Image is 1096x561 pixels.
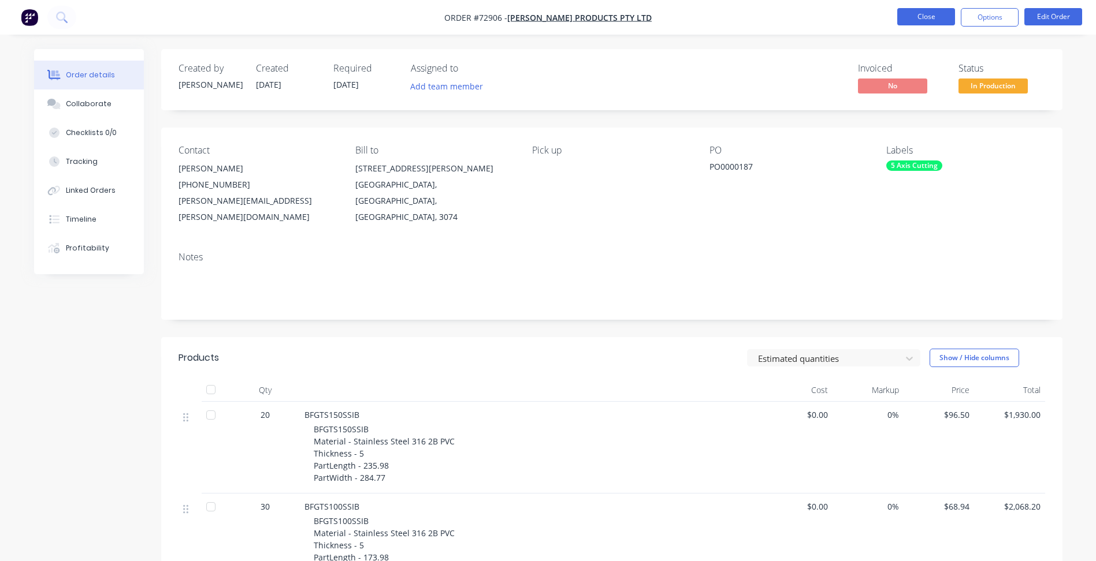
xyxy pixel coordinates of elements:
[34,234,144,263] button: Profitability
[231,379,300,402] div: Qty
[411,63,526,74] div: Assigned to
[1024,8,1082,25] button: Edit Order
[908,409,970,421] span: $96.50
[66,243,109,253] div: Profitability
[314,424,455,483] span: BFGTS150SSIB Material - Stainless Steel 316 2B PVC Thickness - 5 PartLength - 235.98 PartWidth - ...
[897,8,955,25] button: Close
[974,379,1045,402] div: Total
[532,145,690,156] div: Pick up
[886,145,1045,156] div: Labels
[304,409,359,420] span: BFGTS150SSIB
[34,61,144,89] button: Order details
[333,79,359,90] span: [DATE]
[767,500,828,513] span: $0.00
[34,89,144,118] button: Collaborate
[66,214,96,225] div: Timeline
[507,12,652,23] a: [PERSON_NAME] Products Pty Ltd
[66,128,117,138] div: Checklists 0/0
[34,147,144,176] button: Tracking
[908,500,970,513] span: $68.94
[837,409,899,421] span: 0%
[979,409,1041,421] span: $1,930.00
[179,78,242,91] div: [PERSON_NAME]
[179,63,242,74] div: Created by
[886,160,942,171] div: 5 Axis Cutting
[833,379,904,402] div: Markup
[34,205,144,234] button: Timeline
[961,8,1019,27] button: Options
[355,145,514,156] div: Bill to
[958,78,1028,93] span: In Production
[762,379,833,402] div: Cost
[21,9,38,26] img: Factory
[355,160,514,177] div: [STREET_ADDRESS][PERSON_NAME]
[66,185,116,196] div: Linked Orders
[837,500,899,513] span: 0%
[261,500,270,513] span: 30
[66,99,112,109] div: Collaborate
[958,78,1028,96] button: In Production
[444,12,507,23] span: Order #72906 -
[355,177,514,225] div: [GEOGRAPHIC_DATA], [GEOGRAPHIC_DATA], [GEOGRAPHIC_DATA], 3074
[767,409,828,421] span: $0.00
[930,349,1019,367] button: Show / Hide columns
[179,160,337,177] div: [PERSON_NAME]
[34,118,144,147] button: Checklists 0/0
[179,145,337,156] div: Contact
[411,78,489,94] button: Add team member
[904,379,975,402] div: Price
[179,160,337,225] div: [PERSON_NAME][PHONE_NUMBER][PERSON_NAME][EMAIL_ADDRESS][PERSON_NAME][DOMAIN_NAME]
[256,63,319,74] div: Created
[179,177,337,193] div: [PHONE_NUMBER]
[709,145,868,156] div: PO
[256,79,281,90] span: [DATE]
[179,193,337,225] div: [PERSON_NAME][EMAIL_ADDRESS][PERSON_NAME][DOMAIN_NAME]
[34,176,144,205] button: Linked Orders
[66,70,115,80] div: Order details
[858,63,945,74] div: Invoiced
[179,351,219,365] div: Products
[179,252,1045,263] div: Notes
[66,156,98,167] div: Tracking
[958,63,1045,74] div: Status
[261,409,270,421] span: 20
[304,501,359,512] span: BFGTS100SSIB
[333,63,397,74] div: Required
[858,78,927,93] span: No
[355,160,514,225] div: [STREET_ADDRESS][PERSON_NAME][GEOGRAPHIC_DATA], [GEOGRAPHIC_DATA], [GEOGRAPHIC_DATA], 3074
[709,160,854,177] div: PO0000187
[979,500,1041,513] span: $2,068.20
[404,78,489,94] button: Add team member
